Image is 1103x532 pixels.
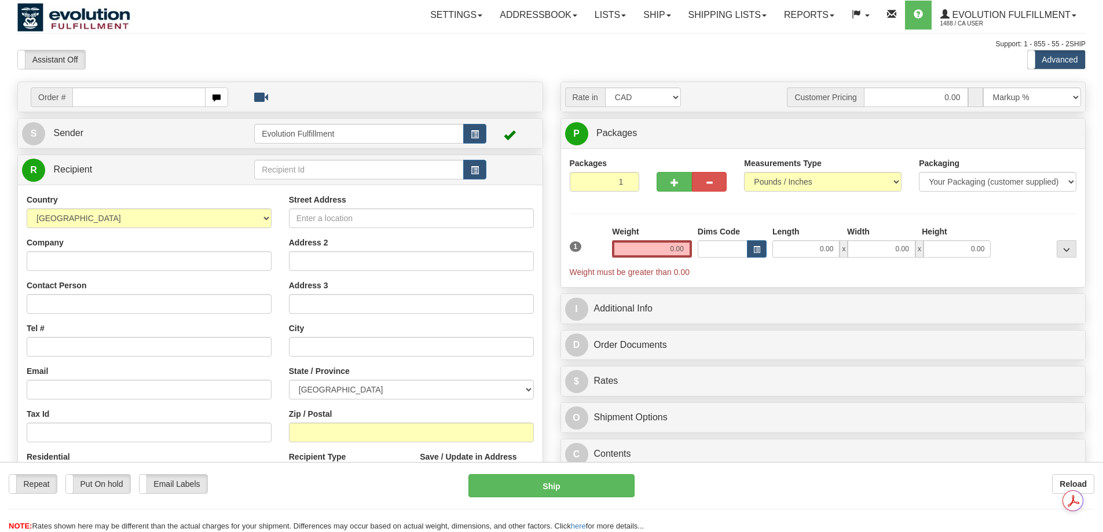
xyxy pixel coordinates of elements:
a: CContents [565,442,1082,466]
label: Tel # [27,322,45,334]
a: Settings [422,1,491,30]
a: IAdditional Info [565,297,1082,321]
span: Packages [596,128,637,138]
label: Company [27,237,64,248]
label: Email Labels [140,475,207,493]
label: Email [27,365,48,377]
b: Reload [1060,479,1087,489]
label: Packaging [919,157,959,169]
label: Width [847,226,870,237]
input: Enter a location [289,208,534,228]
label: Residential [27,451,70,463]
a: Reports [775,1,843,30]
a: Shipping lists [680,1,775,30]
span: NOTE: [9,522,32,530]
a: Evolution Fulfillment 1488 / CA User [932,1,1085,30]
label: Repeat [9,475,57,493]
span: Weight must be greater than 0.00 [570,267,690,277]
span: D [565,333,588,357]
span: S [22,122,45,145]
a: OShipment Options [565,406,1082,430]
a: $Rates [565,369,1082,393]
span: O [565,406,588,430]
a: here [571,522,586,530]
label: City [289,322,304,334]
label: Zip / Postal [289,408,332,420]
label: Advanced [1028,50,1085,69]
span: 1488 / CA User [940,18,1027,30]
img: logo1488.jpg [17,3,130,32]
button: Reload [1052,474,1094,494]
div: Support: 1 - 855 - 55 - 2SHIP [17,39,1086,49]
label: Dims Code [698,226,740,237]
label: Packages [570,157,607,169]
label: Recipient Type [289,451,346,463]
span: $ [565,370,588,393]
label: Address 2 [289,237,328,248]
label: State / Province [289,365,350,377]
span: Sender [53,128,83,138]
span: Recipient [53,164,92,174]
label: Put On hold [66,475,130,493]
label: Contact Person [27,280,86,291]
input: Recipient Id [254,160,464,179]
label: Street Address [289,194,346,206]
span: Order # [31,87,72,107]
span: I [565,298,588,321]
a: Lists [586,1,635,30]
span: x [840,240,848,258]
span: Rate in [565,87,605,107]
iframe: chat widget [1076,207,1102,325]
label: Tax Id [27,408,49,420]
span: R [22,159,45,182]
button: Ship [468,474,635,497]
span: C [565,443,588,466]
a: DOrder Documents [565,333,1082,357]
span: P [565,122,588,145]
input: Sender Id [254,124,464,144]
span: Customer Pricing [787,87,863,107]
a: Ship [635,1,679,30]
label: Address 3 [289,280,328,291]
label: Save / Update in Address Book [420,451,533,474]
label: Assistant Off [18,50,85,69]
div: ... [1057,240,1076,258]
label: Length [772,226,800,237]
a: P Packages [565,122,1082,145]
label: Country [27,194,58,206]
label: Weight [612,226,639,237]
label: Measurements Type [744,157,822,169]
a: Addressbook [491,1,586,30]
a: S Sender [22,122,254,145]
span: x [915,240,924,258]
span: Evolution Fulfillment [950,10,1071,20]
span: 1 [570,241,582,252]
a: R Recipient [22,158,229,182]
label: Height [922,226,947,237]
